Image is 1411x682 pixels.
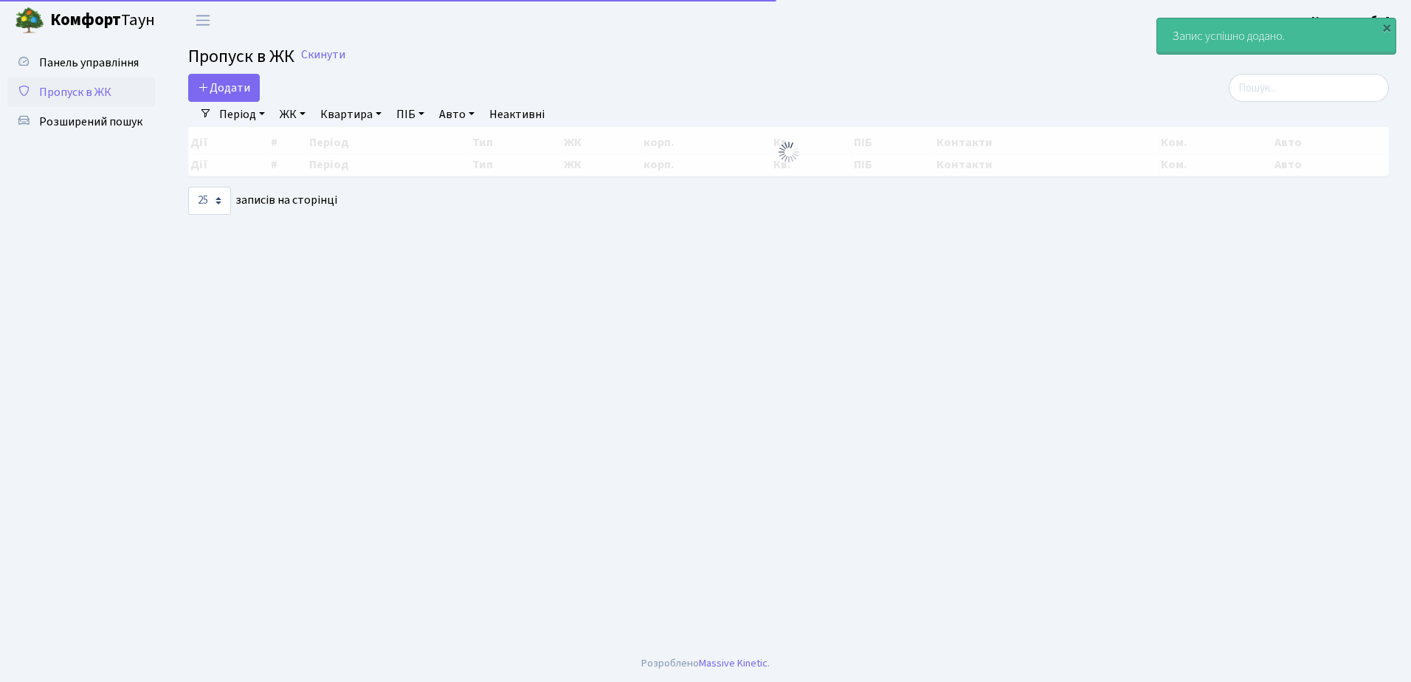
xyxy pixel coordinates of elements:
[213,102,271,127] a: Період
[1311,13,1393,29] b: Консьєрж б. 4.
[641,655,770,672] div: Розроблено .
[15,6,44,35] img: logo.png
[50,8,121,32] b: Комфорт
[1229,74,1389,102] input: Пошук...
[483,102,551,127] a: Неактивні
[198,80,250,96] span: Додати
[699,655,767,671] a: Massive Kinetic
[314,102,387,127] a: Квартира
[1157,18,1396,54] div: Запис успішно додано.
[50,8,155,33] span: Таун
[188,74,260,102] a: Додати
[184,8,221,32] button: Переключити навігацію
[390,102,430,127] a: ПІБ
[39,114,142,130] span: Розширений пошук
[433,102,480,127] a: Авто
[274,102,311,127] a: ЖК
[188,44,294,69] span: Пропуск в ЖК
[188,187,337,215] label: записів на сторінці
[301,48,345,62] a: Скинути
[7,48,155,77] a: Панель управління
[7,107,155,137] a: Розширений пошук
[188,187,231,215] select: записів на сторінці
[39,55,139,71] span: Панель управління
[777,140,801,164] img: Обробка...
[1311,12,1393,30] a: Консьєрж б. 4.
[39,84,111,100] span: Пропуск в ЖК
[7,77,155,107] a: Пропуск в ЖК
[1379,20,1394,35] div: ×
